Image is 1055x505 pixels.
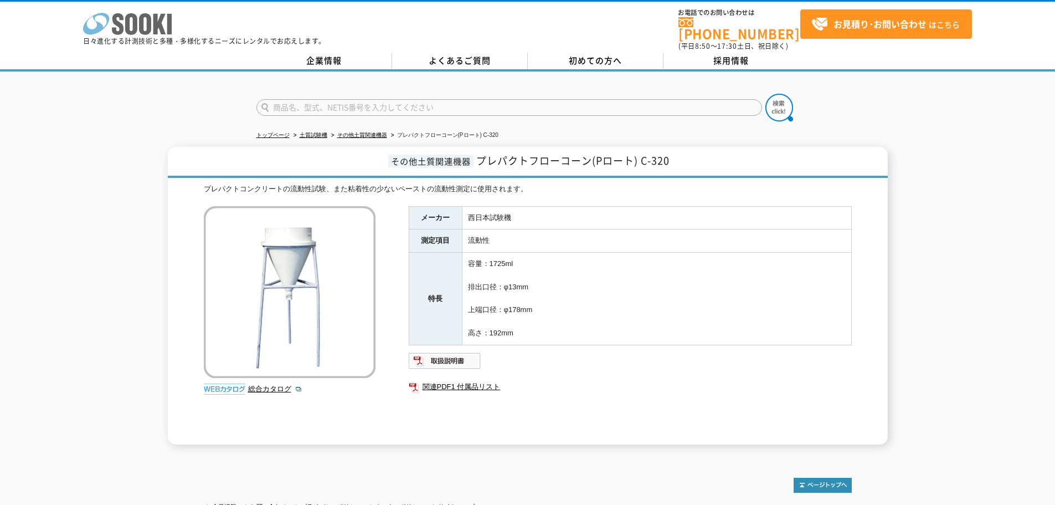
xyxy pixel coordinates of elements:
[678,41,788,51] span: (平日 ～ 土日、祝日除く)
[462,206,851,229] td: 西日本試験機
[476,153,670,168] span: プレパクトフローコーン(Pロート) C-320
[256,132,290,138] a: トップページ
[204,183,852,195] div: プレパクトコンクリートの流動性試験、また粘着性の少ないペーストの流動性測定に使用されます。
[409,253,462,345] th: 特長
[300,132,327,138] a: 土質試験機
[663,53,799,69] a: 採用情報
[811,16,960,33] span: はこちら
[678,17,800,40] a: [PHONE_NUMBER]
[800,9,972,39] a: お見積り･お問い合わせはこちら
[83,38,326,44] p: 日々進化する計測技術と多種・多様化するニーズにレンタルでお応えします。
[409,229,462,253] th: 測定項目
[528,53,663,69] a: 初めての方へ
[833,17,927,30] strong: お見積り･お問い合わせ
[256,99,762,116] input: 商品名、型式、NETIS番号を入力してください
[256,53,392,69] a: 企業情報
[569,54,622,67] span: 初めての方へ
[794,478,852,493] img: トップページへ
[409,359,481,368] a: 取扱説明書
[462,253,851,345] td: 容量：1725ml 排出口径：φ13mm 上端口径：φ178mm 高さ：192mm
[204,384,245,395] img: webカタログ
[248,385,302,393] a: 総合カタログ
[409,206,462,229] th: メーカー
[409,380,852,394] a: 関連PDF1 付属品リスト
[392,53,528,69] a: よくあるご質問
[717,41,737,51] span: 17:30
[204,206,375,378] img: プレパクトフローコーン(Pロート) C-320
[462,229,851,253] td: 流動性
[388,155,474,167] span: その他土質関連機器
[765,94,793,121] img: btn_search.png
[678,9,800,16] span: お電話でのお問い合わせは
[409,352,481,370] img: 取扱説明書
[389,130,498,141] li: プレパクトフローコーン(Pロート) C-320
[695,41,711,51] span: 8:50
[337,132,387,138] a: その他土質関連機器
